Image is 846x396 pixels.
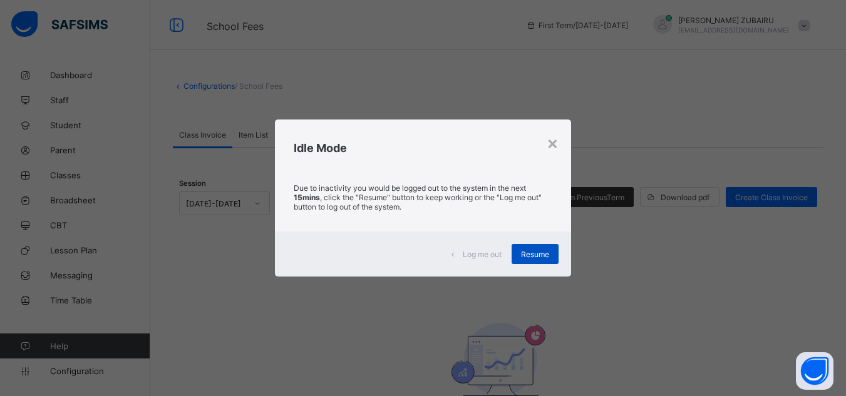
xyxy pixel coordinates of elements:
strong: 15mins [294,193,320,202]
h2: Idle Mode [294,141,552,155]
span: Log me out [463,250,502,259]
p: Due to inactivity you would be logged out to the system in the next , click the "Resume" button t... [294,183,552,211]
div: × [547,132,559,153]
span: Resume [521,250,549,259]
button: Open asap [796,352,833,390]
